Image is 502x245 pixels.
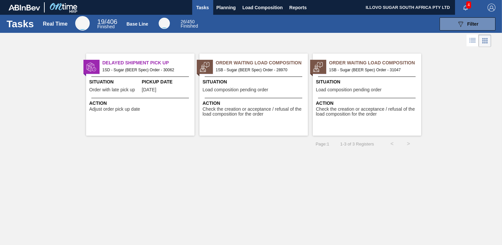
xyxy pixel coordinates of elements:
div: Base Line [126,21,148,27]
img: status [200,62,210,72]
div: Card Vision [479,34,491,47]
span: Situation [203,78,306,85]
span: Load composition pending order [203,87,268,92]
div: Real Time [75,16,90,31]
div: Base Line [159,18,170,29]
h1: Tasks [7,20,34,28]
div: Real Time [97,19,117,29]
span: Load Composition [242,4,283,11]
img: Logout [488,4,495,11]
div: Base Line [181,20,198,28]
button: < [384,136,400,152]
span: 1SD - Sugar (BEER Spec) Order - 30062 [103,66,189,74]
span: Check the creation or acceptance / refusal of the load composition for the order [203,107,306,117]
span: Action [316,100,420,107]
span: 1SB - Sugar (BEER Spec) Order - 28970 [216,66,303,74]
span: 07/25/2025 [142,87,156,92]
span: Check the creation or acceptance / refusal of the load composition for the order [316,107,420,117]
span: Delayed Shipment Pick Up [103,59,194,66]
span: Tasks [195,4,210,11]
button: Notifications [455,3,476,12]
span: Pickup Date [142,78,193,85]
img: TNhmsLtSVTkK8tSr43FrP2fwEKptu5GPRR3wAAAABJRU5ErkJggg== [9,5,40,11]
span: Filter [467,21,478,27]
div: List Vision [467,34,479,47]
img: status [313,62,323,72]
span: Planning [217,4,236,11]
span: Finished [181,23,198,29]
span: Finished [97,24,115,29]
span: 1 - 3 of 3 Registers [339,142,374,146]
span: Action [89,100,193,107]
span: Order Waiting Load Composition [329,59,421,66]
span: 1SB - Sugar (BEER Spec) Order - 31047 [329,66,416,74]
span: Situation [316,78,420,85]
span: 4 [466,1,471,9]
span: Action [203,100,306,107]
span: 19 [97,18,104,25]
span: Page : 1 [316,142,329,146]
span: Adjust order pick up date [89,107,140,112]
span: 26 [181,19,186,24]
span: / 450 [181,19,195,24]
span: Order with late pick up [89,87,135,92]
button: > [400,136,417,152]
span: Order Waiting Load Composition [216,59,308,66]
span: Load composition pending order [316,87,382,92]
img: status [86,62,96,72]
div: Real Time [43,21,67,27]
span: / 406 [97,18,117,25]
button: Filter [440,17,495,31]
span: Situation [89,78,140,85]
span: Reports [289,4,307,11]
